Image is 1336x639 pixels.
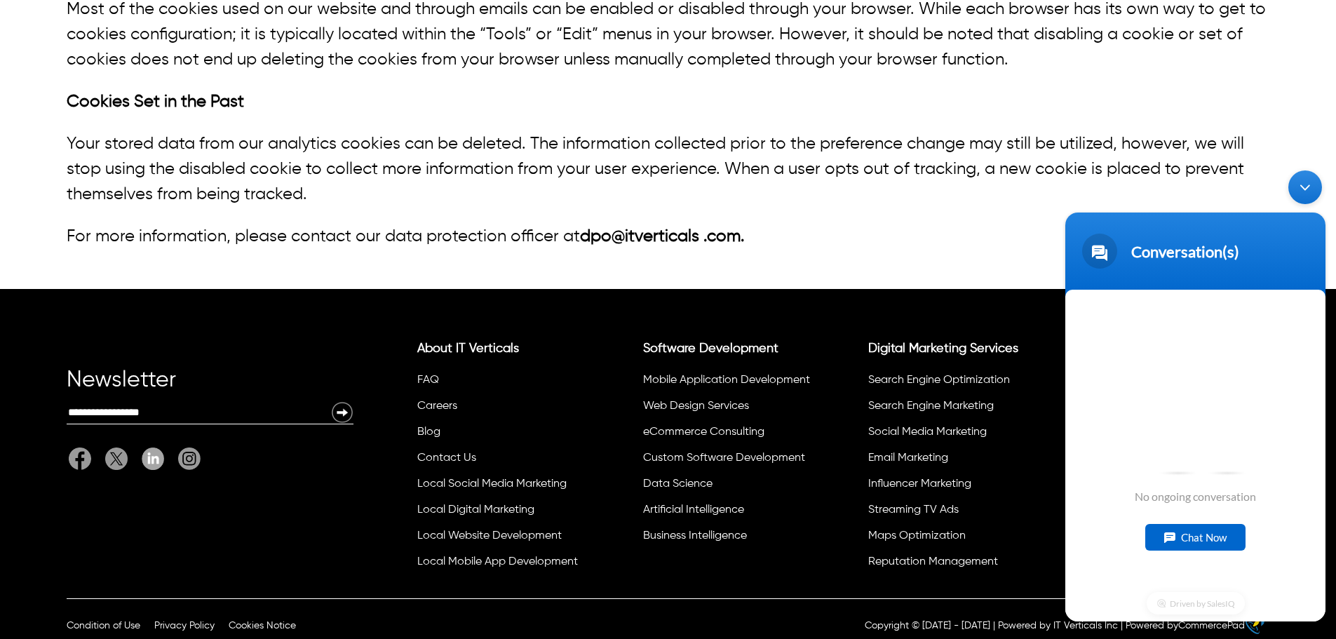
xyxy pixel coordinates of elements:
a: Search Engine Marketing [868,401,994,412]
a: Web Design Services [643,401,749,412]
a: Twitter [98,448,135,470]
li: Local Social Media Marketing [415,473,586,499]
li: Business Intelligence [641,525,811,551]
a: It Verticals Instagram [171,448,201,470]
a: Condition of Use [67,621,140,631]
li: FAQ [415,370,586,396]
a: Linkedin [135,448,171,470]
a: Mobile Application Development [643,375,810,386]
li: Local Digital Marketing [415,499,586,525]
li: Web Design Services [641,396,811,422]
a: Data Science [643,478,713,490]
p: Your stored data from our analytics cookies can be deleted. The information collected prior to th... [67,131,1269,207]
li: Email Marketing [866,448,1037,473]
li: Maps Optimization [866,525,1037,551]
img: Facebook [69,448,91,470]
a: Email Marketing [868,452,948,464]
a: Facebook [69,448,98,470]
a: eCommerce Consulting [643,426,764,438]
p: For more information, please contact our data protection officer at [67,224,1269,249]
li: Artificial Intelligence [641,499,811,525]
li: Influencer Marketing [866,473,1037,499]
a: Local Social Media Marketing [417,478,567,490]
iframe: SalesIQ Chatwindow [1058,163,1332,628]
a: Business Intelligence [643,530,747,542]
li: Data Science [641,473,811,499]
a: About IT Verticals [417,342,519,355]
strong: Cookies Set in the Past [67,93,244,110]
a: Streaming TV Ads [868,504,959,516]
li: Careers [415,396,586,422]
li: Search Engine Marketing [866,396,1037,422]
a: Social Media Marketing [868,426,987,438]
li: Reputation Management [866,551,1037,577]
a: Careers [417,401,457,412]
a: Privacy Policy [154,621,215,631]
li: Search Engine Optimization [866,370,1037,396]
img: Newsletter Submit [331,401,353,424]
a: Local Mobile App Development [417,556,578,567]
img: It Verticals Instagram [178,448,201,470]
li: eCommerce Consulting [641,422,811,448]
li: Streaming TV Ads [866,499,1037,525]
a: Cookies Notice [229,621,296,631]
a: Maps Optimization [868,530,966,542]
li: Blog [415,422,586,448]
img: Twitter [105,448,128,470]
a: Digital Marketing Services [868,342,1018,355]
li: Local Mobile App Development [415,551,586,577]
a: Artificial Intelligence [643,504,744,516]
li: Contact Us [415,448,586,473]
a: Local Digital Marketing [417,504,534,516]
a: Reputation Management [868,556,998,567]
li: Local Website Development [415,525,586,551]
li: Custom Software Development [641,448,811,473]
div: Newsletter [67,373,353,401]
li: Social Media Marketing [866,422,1037,448]
p: Copyright © [DATE] - [DATE] | Powered by IT Verticals Inc [865,619,1118,633]
a: Influencer Marketing [868,478,971,490]
a: dpo@itverticals .com. [580,228,745,245]
a: Search Engine Optimization [868,375,1010,386]
a: Contact Us [417,452,476,464]
a: Blog [417,426,440,438]
img: Linkedin [142,448,164,469]
a: Local Website Development [417,530,562,542]
a: Software Development [643,342,778,355]
a: Custom Software Development [643,452,805,464]
a: FAQ [417,375,439,386]
li: Mobile Application Development [641,370,811,396]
